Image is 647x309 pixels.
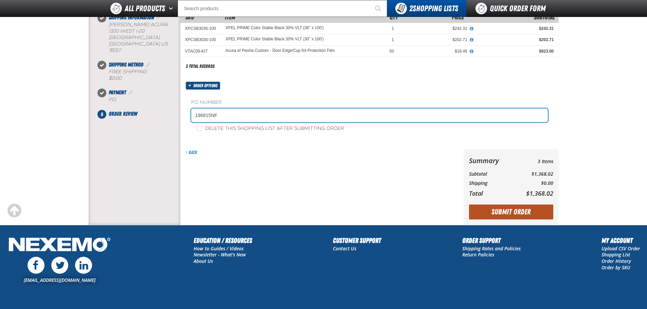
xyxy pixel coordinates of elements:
[469,179,513,188] th: Shipping
[513,170,553,179] td: $1,368.02
[185,14,194,21] a: SKU
[125,2,165,15] span: All Products
[191,99,548,106] label: PO Number
[24,277,95,283] a: [EMAIL_ADDRESS][DOMAIN_NAME]
[194,245,244,252] a: How to Guides / Videos
[403,49,467,54] div: $18.46
[97,110,106,119] span: 5
[462,235,521,246] h2: Order Support
[186,63,215,70] div: 3 total records
[534,14,555,21] span: Subtotal
[409,4,458,13] span: Shopping Lists
[477,26,554,31] div: $242.31
[194,251,246,258] a: Newsletter - What's New
[194,235,252,246] h2: Education / Resources
[462,251,494,258] a: Return Policies
[180,23,221,34] td: XPCSB3036-100
[467,49,476,55] button: View All Prices for Acura of Peoria Custom - Door Edge/Cup Kit Protection Film
[601,264,630,271] a: Order by SKU
[452,14,464,21] span: Price
[226,37,324,42] a: XPEL PRIME Color Stable Black 30% VLT (30" x 100')
[477,37,554,42] div: $202.71
[109,69,180,82] div: Free Shipping:
[513,179,553,188] td: $0.00
[109,111,137,117] span: Order Review
[109,89,126,96] span: Payment
[467,26,476,32] button: View All Prices for XPEL PRIME Color Stable Black 30% VLT (36" x 100')
[469,188,513,199] th: Total
[109,97,180,103] div: P.O.
[469,205,553,219] button: Submit Order
[186,82,220,90] button: Order options
[390,49,394,54] span: 50
[186,150,197,155] a: Back
[403,26,467,31] div: $242.31
[601,245,640,252] a: Upload CSV Order
[513,155,553,167] td: 3 Items
[462,245,521,252] a: Shipping Rates and Policies
[225,14,235,21] span: Item
[161,41,168,47] span: US
[392,26,394,31] span: 1
[109,41,160,47] span: [GEOGRAPHIC_DATA]
[194,258,213,264] a: About Us
[392,37,394,42] span: 1
[601,251,630,258] a: Shopping List
[109,22,168,27] span: [PERSON_NAME] Acura
[145,61,151,68] a: Edit Shipping Method
[197,125,344,132] label: Delete this shopping list after submitting order
[102,89,180,110] li: Payment. Step 4 of 5. Completed
[469,155,513,167] th: Summary
[180,34,221,45] td: XPCSB3030-100
[409,4,413,13] strong: 2
[102,14,180,60] li: Shipping Information. Step 2 of 5. Completed
[102,110,180,118] li: Order Review. Step 5 of 5. Not Completed
[333,235,381,246] h2: Customer Support
[197,125,202,131] input: Delete this shopping list after submitting order
[601,235,640,246] h2: My Account
[180,45,221,57] td: VTAC09-KIT
[333,245,356,252] a: Contact Us
[469,170,513,179] th: Subtotal
[226,26,324,31] : XPEL PRIME Color Stable Black 30% VLT (36" x 100')
[109,28,144,34] span: 1100 West I-20
[109,35,160,40] span: [GEOGRAPHIC_DATA]
[526,189,553,197] span: $1,368.02
[102,61,180,89] li: Shipping Method. Step 3 of 5. Completed
[467,37,476,43] button: View All Prices for XPEL PRIME Color Stable Black 30% VLT (30" x 100')
[193,82,220,90] span: Order options
[601,258,631,264] a: Order History
[109,47,121,53] bdo: 76017
[226,49,335,53] a: Acura of Peoria Custom - Door Edge/Cup Kit Protection Film
[7,203,22,218] div: Scroll to the top
[477,49,554,54] div: $923.00
[127,89,134,96] a: Edit Payment
[7,235,112,255] img: Nexemo Logo
[390,14,398,21] span: Qty
[109,61,143,68] span: Shipping Method
[156,14,162,21] a: Edit Shipping Information
[109,14,154,21] span: Shipping Information
[403,37,467,42] div: $202.71
[109,75,122,81] strong: $0.00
